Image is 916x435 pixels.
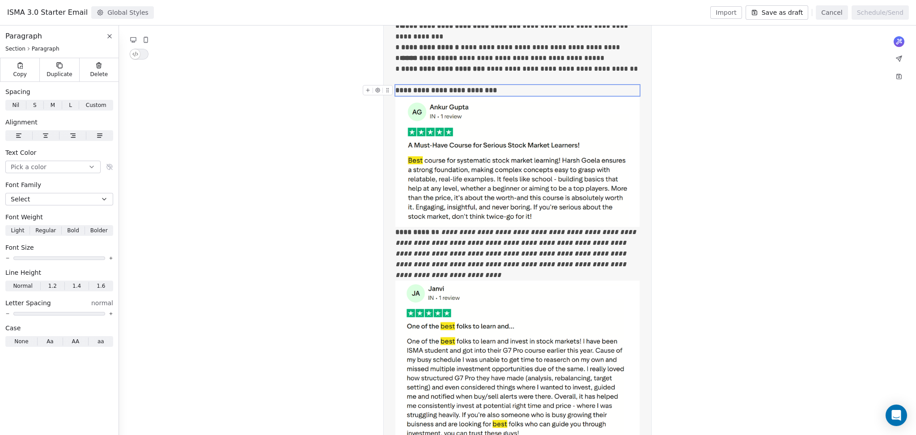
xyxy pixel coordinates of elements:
span: L [69,101,72,109]
span: AA [72,337,79,345]
button: Import [710,6,742,19]
button: Cancel [816,5,848,20]
span: Copy [13,71,27,78]
span: Bold [67,226,79,235]
button: Global Styles [91,6,154,19]
span: aa [98,337,104,345]
span: normal [91,299,113,307]
span: 1.4 [72,282,81,290]
span: ISMA 3.0 Starter Email [7,7,88,18]
span: Letter Spacing [5,299,51,307]
span: Text Color [5,148,36,157]
span: Line Height [5,268,41,277]
span: Nil [12,101,19,109]
span: Spacing [5,87,30,96]
span: Duplicate [47,71,72,78]
button: Schedule/Send [852,5,909,20]
span: 1.2 [48,282,57,290]
span: S [33,101,37,109]
span: Paragraph [5,31,42,42]
span: Font Size [5,243,34,252]
span: Aa [47,337,54,345]
div: Open Intercom Messenger [886,405,907,426]
span: 1.6 [97,282,105,290]
span: Light [11,226,24,235]
span: M [51,101,55,109]
span: Font Family [5,180,41,189]
span: Select [11,195,30,204]
span: Font Weight [5,213,43,222]
button: Save as draft [746,5,809,20]
button: Pick a color [5,161,101,173]
span: Normal [13,282,32,290]
span: Bolder [90,226,108,235]
span: Section [5,45,25,52]
span: Custom [86,101,106,109]
span: Delete [90,71,108,78]
span: Alignment [5,118,38,127]
span: Case [5,324,21,333]
span: None [14,337,28,345]
span: Paragraph [32,45,59,52]
span: Regular [35,226,56,235]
